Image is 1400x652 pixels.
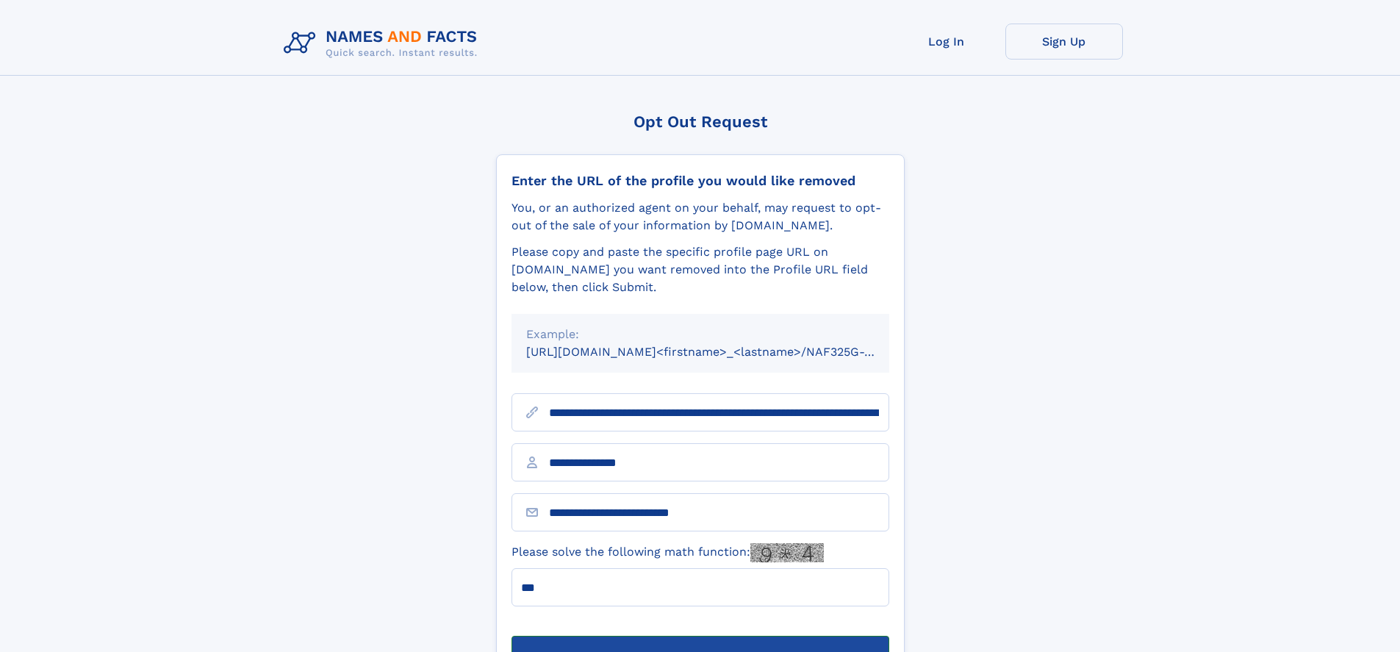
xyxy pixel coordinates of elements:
[1005,24,1123,60] a: Sign Up
[511,243,889,296] div: Please copy and paste the specific profile page URL on [DOMAIN_NAME] you want removed into the Pr...
[526,326,875,343] div: Example:
[511,173,889,189] div: Enter the URL of the profile you would like removed
[496,112,905,131] div: Opt Out Request
[511,543,824,562] label: Please solve the following math function:
[526,345,917,359] small: [URL][DOMAIN_NAME]<firstname>_<lastname>/NAF325G-xxxxxxxx
[278,24,489,63] img: Logo Names and Facts
[511,199,889,234] div: You, or an authorized agent on your behalf, may request to opt-out of the sale of your informatio...
[888,24,1005,60] a: Log In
